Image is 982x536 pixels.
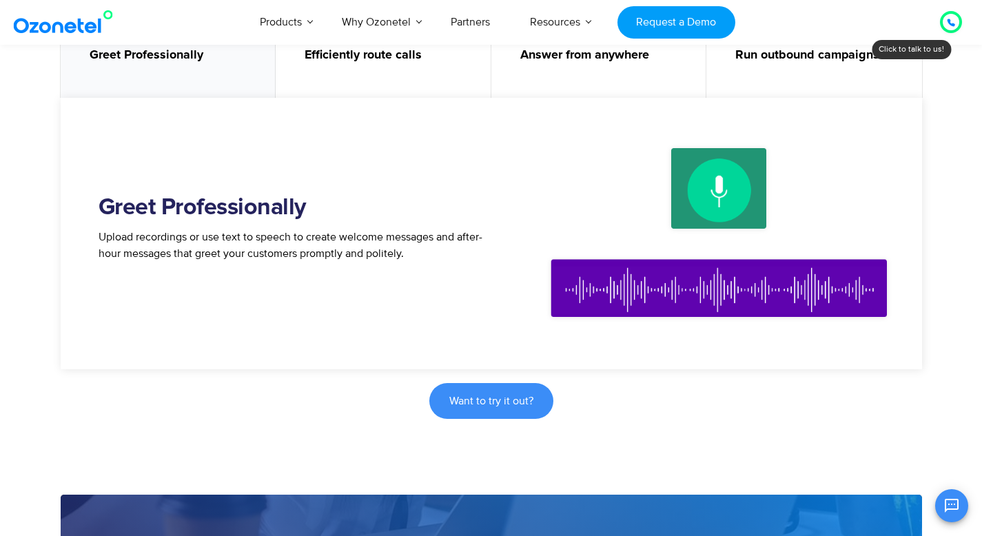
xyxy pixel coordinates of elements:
span: Want to try it out? [449,395,533,406]
button: Open chat [935,489,968,522]
a: Want to try it out? [429,383,553,419]
strong: Answer from anywhere [520,46,693,65]
h2: Greet Professionally [99,194,491,222]
a: Request a Demo [617,6,735,39]
span: Upload recordings or use text to speech to create welcome messages and after-hour messages that g... [99,230,482,260]
strong: Efficiently route calls [305,46,477,65]
strong: Greet Professionally [90,46,262,65]
strong: Run outbound campaigns [735,46,908,65]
